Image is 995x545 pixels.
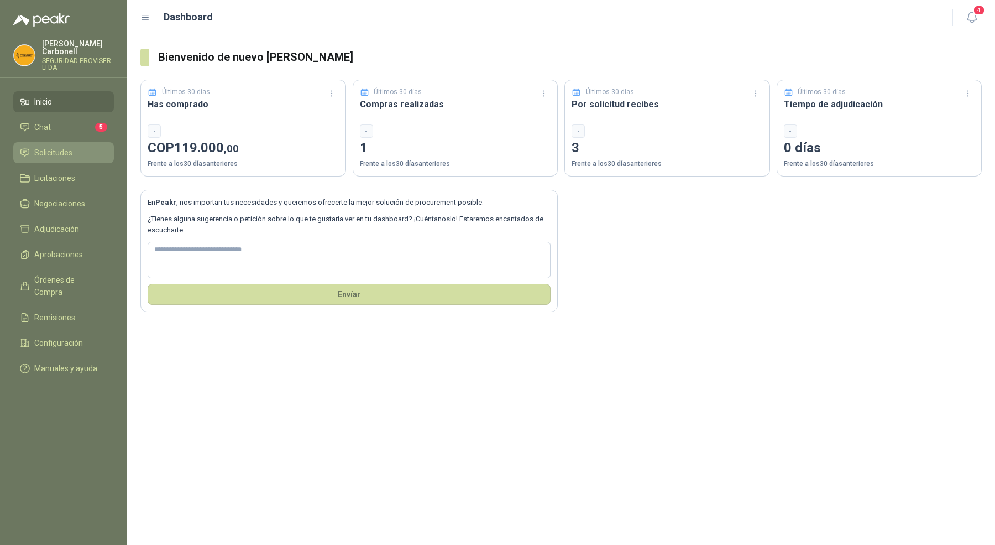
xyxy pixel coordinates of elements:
h3: Por solicitud recibes [572,97,763,111]
p: Últimos 30 días [798,87,846,97]
span: Aprobaciones [34,248,83,261]
p: Frente a los 30 días anteriores [360,159,551,169]
span: Adjudicación [34,223,79,235]
a: Manuales y ayuda [13,358,114,379]
a: Órdenes de Compra [13,269,114,303]
p: ¿Tienes alguna sugerencia o petición sobre lo que te gustaría ver en tu dashboard? ¡Cuéntanoslo! ... [148,214,551,236]
p: Últimos 30 días [374,87,422,97]
a: Adjudicación [13,219,114,240]
span: Solicitudes [34,147,72,159]
b: Peakr [155,198,176,206]
a: Solicitudes [13,142,114,163]
p: Frente a los 30 días anteriores [148,159,339,169]
span: 4 [973,5,985,15]
p: Frente a los 30 días anteriores [784,159,975,169]
span: Configuración [34,337,83,349]
img: Logo peakr [13,13,70,27]
span: Órdenes de Compra [34,274,103,298]
button: Envíar [148,284,551,305]
div: - [360,124,373,138]
h3: Has comprado [148,97,339,111]
span: Inicio [34,96,52,108]
p: COP [148,138,339,159]
img: Company Logo [14,45,35,66]
div: - [572,124,585,138]
h3: Tiempo de adjudicación [784,97,975,111]
a: Negociaciones [13,193,114,214]
span: 119.000 [174,140,239,155]
p: 3 [572,138,763,159]
p: 0 días [784,138,975,159]
div: - [148,124,161,138]
a: Aprobaciones [13,244,114,265]
h3: Compras realizadas [360,97,551,111]
span: Chat [34,121,51,133]
p: SEGURIDAD PROVISER LTDA [42,58,114,71]
a: Remisiones [13,307,114,328]
div: - [784,124,797,138]
p: Últimos 30 días [586,87,634,97]
span: 5 [95,123,107,132]
button: 4 [962,8,982,28]
a: Inicio [13,91,114,112]
a: Chat5 [13,117,114,138]
h1: Dashboard [164,9,213,25]
span: Negociaciones [34,198,85,210]
span: Licitaciones [34,172,75,184]
p: 1 [360,138,551,159]
a: Licitaciones [13,168,114,189]
p: En , nos importan tus necesidades y queremos ofrecerte la mejor solución de procurement posible. [148,197,551,208]
span: Remisiones [34,312,75,324]
p: Frente a los 30 días anteriores [572,159,763,169]
span: ,00 [224,142,239,155]
a: Configuración [13,333,114,354]
h3: Bienvenido de nuevo [PERSON_NAME] [158,49,982,66]
p: Últimos 30 días [162,87,210,97]
span: Manuales y ayuda [34,362,97,375]
p: [PERSON_NAME] Carbonell [42,40,114,55]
